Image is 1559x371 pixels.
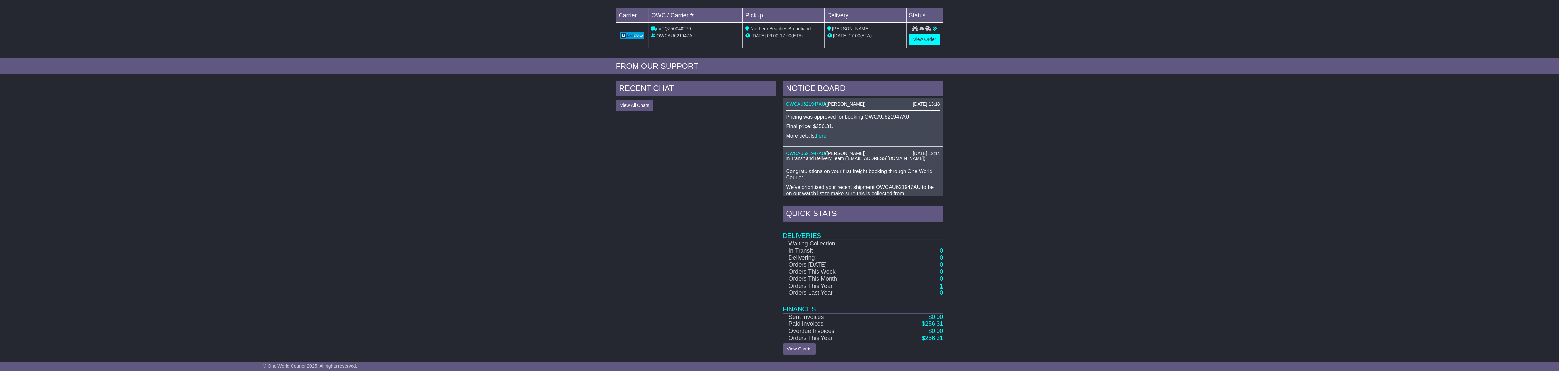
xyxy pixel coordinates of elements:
[833,33,847,38] span: [DATE]
[786,114,940,120] p: Pricing was approved for booking OWCAU621947AU.
[913,151,940,156] div: [DATE] 12:14
[783,275,890,283] td: Orders This Month
[925,335,943,341] span: 256.31
[616,8,649,22] td: Carrier
[827,32,904,39] div: (ETA)
[745,32,822,39] div: - (ETA)
[940,254,943,261] a: 0
[767,33,778,38] span: 09:00
[928,314,943,320] a: $0.00
[616,62,943,71] div: FROM OUR SUPPORT
[743,8,825,22] td: Pickup
[832,26,870,31] span: [PERSON_NAME]
[780,33,791,38] span: 17:00
[922,320,943,327] a: $256.31
[906,8,943,22] td: Status
[786,168,940,181] p: Congratulations on your first freight booking through One World Courier.
[783,328,890,335] td: Overdue Invoices
[658,26,691,31] span: VFQZ50040279
[783,289,890,297] td: Orders Last Year
[909,34,940,45] a: View Order
[940,289,943,296] a: 0
[932,328,943,334] span: 0.00
[786,151,825,156] a: OWCAU621947AU
[750,26,811,31] span: Northern Beaches Broadband
[783,223,943,240] td: Deliveries
[849,33,860,38] span: 17:00
[932,314,943,320] span: 0.00
[786,123,940,129] p: Final price: $256.31.
[786,101,825,107] a: OWCAU621947AU
[783,254,890,261] td: Delivering
[783,320,890,328] td: Paid Invoices
[616,81,776,98] div: RECENT CHAT
[925,320,943,327] span: 256.31
[786,151,940,156] div: ( )
[616,100,653,111] button: View All Chats
[783,297,943,313] td: Finances
[922,335,943,341] a: $256.31
[783,268,890,275] td: Orders This Week
[824,8,906,22] td: Delivery
[620,32,645,39] img: GetCarrierServiceLogo
[783,343,816,355] a: View Charts
[649,8,743,22] td: OWC / Carrier #
[786,184,940,203] p: We've prioritised your recent shipment OWCAU621947AU to be on our watch list to make sure this is...
[783,247,890,255] td: In Transit
[263,364,357,369] span: © One World Courier 2025. All rights reserved.
[940,283,943,289] a: 1
[940,268,943,275] a: 0
[786,156,926,161] span: In Transit and Delivery Team ([EMAIL_ADDRESS][DOMAIN_NAME])
[656,33,696,38] span: OWCAU621947AU
[783,206,943,223] div: Quick Stats
[783,81,943,98] div: NOTICE BOARD
[940,275,943,282] a: 0
[940,261,943,268] a: 0
[783,261,890,269] td: Orders [DATE]
[913,101,940,107] div: [DATE] 13:18
[827,151,864,156] span: [PERSON_NAME]
[783,283,890,290] td: Orders This Year
[783,313,890,321] td: Sent Invoices
[783,240,890,247] td: Waiting Collection
[928,328,943,334] a: $0.00
[751,33,766,38] span: [DATE]
[786,101,940,107] div: ( )
[827,101,864,107] span: [PERSON_NAME]
[783,335,890,342] td: Orders This Year
[816,133,826,139] a: here
[786,133,940,139] p: More details: .
[940,247,943,254] a: 0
